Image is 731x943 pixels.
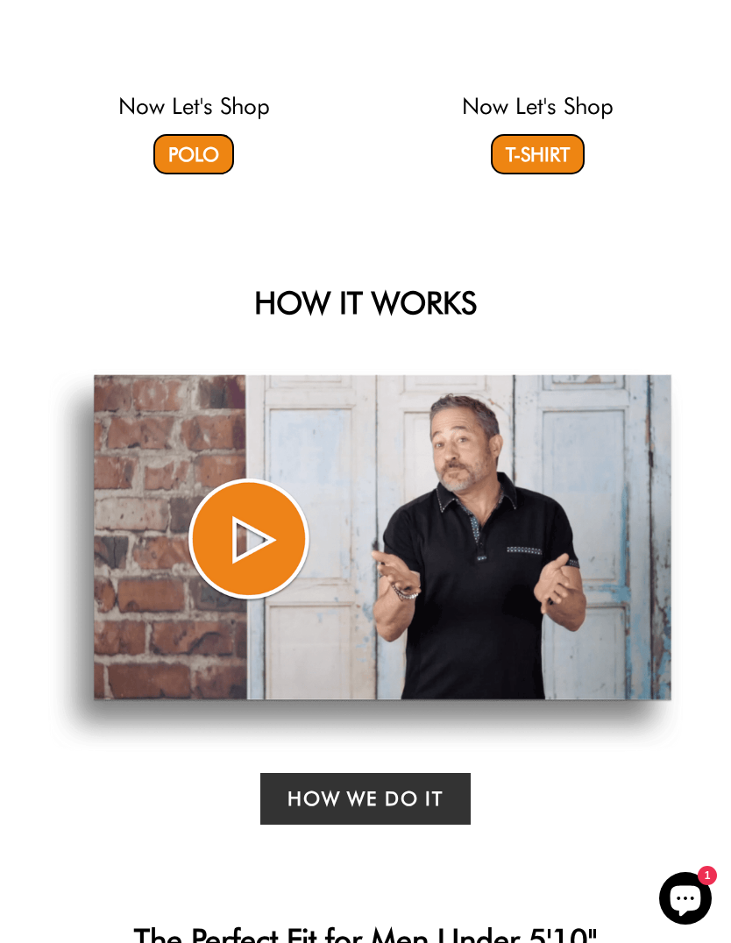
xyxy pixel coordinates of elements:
[48,369,683,752] img: steve-villanueva-otero-menswear-clothes-for-short-men_1024x1024.png
[654,872,717,929] inbox-online-store-chat: Shopify online store chat
[260,773,470,825] a: How We Do it
[48,284,683,321] h2: HOW IT WORKS
[153,134,234,174] a: Polo
[491,134,585,174] a: T-Shirt
[462,92,614,119] a: Now Let's Shop
[118,92,270,119] a: Now Let's Shop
